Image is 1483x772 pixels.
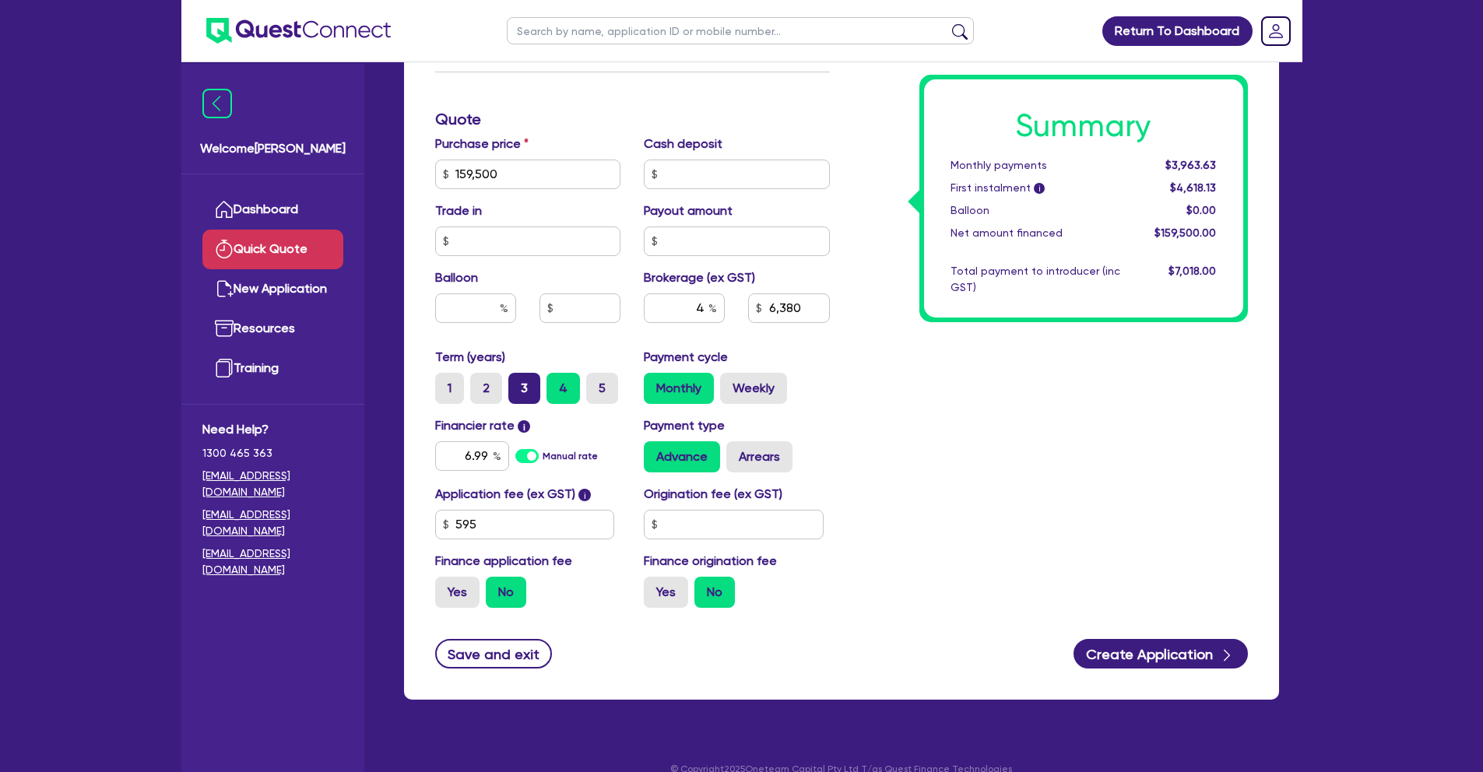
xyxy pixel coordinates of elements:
[1034,184,1045,195] span: i
[939,180,1132,196] div: First instalment
[543,449,598,463] label: Manual rate
[644,552,777,570] label: Finance origination fee
[435,552,572,570] label: Finance application fee
[435,373,464,404] label: 1
[435,639,553,668] button: Save and exit
[1165,159,1216,171] span: $3,963.63
[200,139,346,158] span: Welcome [PERSON_NAME]
[508,373,540,404] label: 3
[644,202,733,220] label: Payout amount
[1074,639,1248,668] button: Create Application
[644,416,725,435] label: Payment type
[939,157,1132,174] div: Monthly payments
[435,348,505,367] label: Term (years)
[435,485,575,504] label: Application fee (ex GST)
[578,489,591,501] span: i
[470,373,502,404] label: 2
[939,225,1132,241] div: Net amount financed
[1170,181,1216,194] span: $4,618.13
[215,359,234,377] img: training
[215,279,234,298] img: new-application
[1168,265,1216,277] span: $7,018.00
[435,135,529,153] label: Purchase price
[644,577,688,608] label: Yes
[202,349,343,388] a: Training
[586,373,618,404] label: 5
[202,445,343,461] span: 1300 465 363
[202,190,343,230] a: Dashboard
[435,110,830,128] h3: Quote
[644,348,728,367] label: Payment cycle
[215,319,234,338] img: resources
[644,485,782,504] label: Origination fee (ex GST)
[546,373,580,404] label: 4
[644,441,720,472] label: Advance
[518,420,530,433] span: i
[202,269,343,309] a: New Application
[1102,16,1253,46] a: Return To Dashboard
[720,373,787,404] label: Weekly
[1186,204,1216,216] span: $0.00
[202,420,343,439] span: Need Help?
[202,309,343,349] a: Resources
[202,230,343,269] a: Quick Quote
[1256,11,1296,51] a: Dropdown toggle
[644,373,714,404] label: Monthly
[435,416,531,435] label: Financier rate
[435,202,482,220] label: Trade in
[486,577,526,608] label: No
[202,89,232,118] img: icon-menu-close
[1154,226,1216,239] span: $159,500.00
[202,468,343,500] a: [EMAIL_ADDRESS][DOMAIN_NAME]
[694,577,735,608] label: No
[202,546,343,578] a: [EMAIL_ADDRESS][DOMAIN_NAME]
[644,268,755,287] label: Brokerage (ex GST)
[644,135,722,153] label: Cash deposit
[435,577,480,608] label: Yes
[939,202,1132,219] div: Balloon
[507,17,974,44] input: Search by name, application ID or mobile number...
[215,240,234,258] img: quick-quote
[435,268,478,287] label: Balloon
[202,507,343,539] a: [EMAIL_ADDRESS][DOMAIN_NAME]
[206,18,391,44] img: quest-connect-logo-blue
[939,263,1132,296] div: Total payment to introducer (inc GST)
[951,107,1217,145] h1: Summary
[726,441,792,472] label: Arrears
